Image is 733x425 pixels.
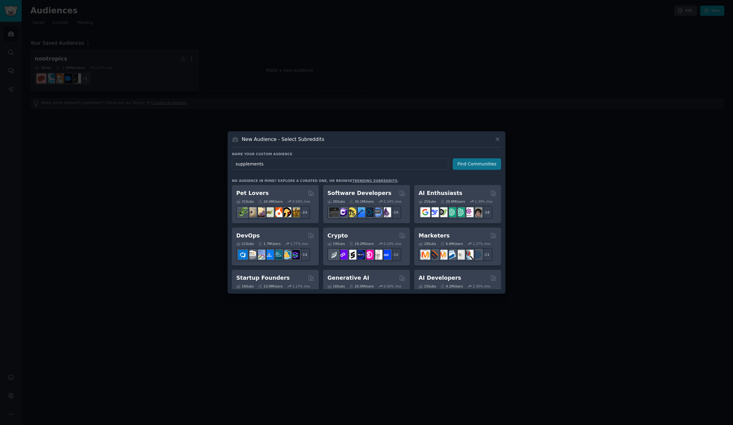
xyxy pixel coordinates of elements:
div: 24.4M Users [258,199,282,204]
div: No audience in mind? Explore a curated one, or browse . [232,179,399,183]
img: reactnative [364,207,374,217]
img: AskComputerScience [373,207,382,217]
img: CryptoNews [373,250,382,260]
div: 1.27 % /mo [473,242,491,246]
img: dogbreed [290,207,300,217]
div: + 18 [479,206,492,219]
div: 6.6M Users [440,242,463,246]
h2: Marketers [419,232,450,240]
h2: AI Developers [419,274,461,282]
div: 19.2M Users [349,242,374,246]
img: googleads [455,250,465,260]
h2: AI Enthusiasts [419,189,462,197]
div: 2.30 % /mo [473,284,491,288]
img: csharp [338,207,348,217]
img: bigseo [429,250,439,260]
div: + 24 [297,206,310,219]
img: 0xPolygon [338,250,348,260]
div: 30.1M Users [349,199,374,204]
div: 4.1M Users [440,284,463,288]
img: GoogleGeminiAI [420,207,430,217]
h3: New Audience - Select Subreddits [242,136,324,142]
img: azuredevops [238,250,248,260]
div: 13.9M Users [258,284,282,288]
img: OpenAIDev [464,207,473,217]
img: leopardgeckos [255,207,265,217]
div: 0.50 % /mo [384,284,401,288]
img: content_marketing [420,250,430,260]
img: herpetology [238,207,248,217]
div: 1.77 % /mo [291,242,308,246]
h2: Startup Founders [236,274,290,282]
div: + 19 [388,206,401,219]
img: MarketingResearch [464,250,473,260]
img: defi_ [381,250,391,260]
div: 15 Sub s [419,284,436,288]
img: DeepSeek [429,207,439,217]
img: web3 [355,250,365,260]
h2: Pet Lovers [236,189,269,197]
img: DevOpsLinks [264,250,274,260]
img: cockatiel [273,207,282,217]
img: Docker_DevOps [255,250,265,260]
div: 26 Sub s [327,199,345,204]
div: 1.7M Users [258,242,281,246]
img: chatgpt_promptDesign [446,207,456,217]
div: 20.8M Users [440,199,465,204]
div: 0.24 % /mo [384,242,401,246]
div: 0.56 % /mo [292,199,310,204]
img: AWS_Certified_Experts [247,250,256,260]
input: Pick a short name, like "Digital Marketers" or "Movie-Goers" [232,158,448,170]
h2: DevOps [236,232,260,240]
img: elixir [381,207,391,217]
h2: Generative AI [327,274,369,282]
img: platformengineering [273,250,282,260]
div: 18 Sub s [419,242,436,246]
img: chatgpt_prompts_ [455,207,465,217]
a: trending subreddits [352,179,397,183]
img: ballpython [247,207,256,217]
img: ethfinance [329,250,339,260]
div: 20.5M Users [349,284,374,288]
div: + 14 [297,248,310,261]
div: 19 Sub s [327,242,345,246]
div: + 12 [388,248,401,261]
div: 25 Sub s [419,199,436,204]
img: PetAdvice [282,207,291,217]
h2: Crypto [327,232,348,240]
img: OnlineMarketing [473,250,482,260]
img: turtle [264,207,274,217]
button: Find Communities [453,158,501,170]
img: AskMarketing [438,250,447,260]
img: learnjavascript [347,207,356,217]
div: 21 Sub s [236,242,254,246]
h3: Name your custom audience [232,152,501,156]
img: ArtificalIntelligence [473,207,482,217]
img: PlatformEngineers [290,250,300,260]
img: Emailmarketing [446,250,456,260]
div: 31 Sub s [236,199,254,204]
img: defiblockchain [364,250,374,260]
img: software [329,207,339,217]
img: AItoolsCatalog [438,207,447,217]
div: 0.34 % /mo [384,199,401,204]
img: ethstaker [347,250,356,260]
img: iOSProgramming [355,207,365,217]
div: 16 Sub s [236,284,254,288]
div: 1.17 % /mo [292,284,310,288]
div: + 11 [479,248,492,261]
h2: Software Developers [327,189,391,197]
div: 1.39 % /mo [475,199,492,204]
div: 16 Sub s [327,284,345,288]
img: aws_cdk [282,250,291,260]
